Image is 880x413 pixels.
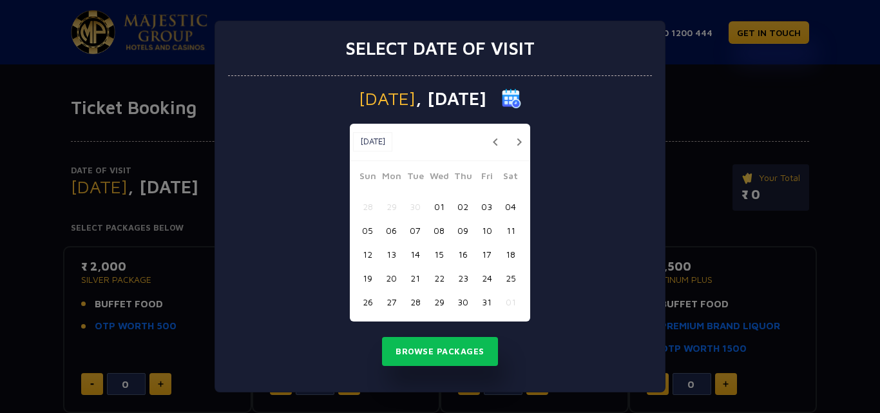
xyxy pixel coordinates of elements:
[416,90,486,108] span: , [DATE]
[403,195,427,218] button: 30
[475,195,499,218] button: 03
[475,169,499,187] span: Fri
[379,242,403,266] button: 13
[356,195,379,218] button: 28
[451,290,475,314] button: 30
[427,195,451,218] button: 01
[475,266,499,290] button: 24
[379,290,403,314] button: 27
[427,218,451,242] button: 08
[356,169,379,187] span: Sun
[499,218,522,242] button: 11
[499,195,522,218] button: 04
[379,169,403,187] span: Mon
[499,242,522,266] button: 18
[499,290,522,314] button: 01
[356,290,379,314] button: 26
[475,290,499,314] button: 31
[427,242,451,266] button: 15
[359,90,416,108] span: [DATE]
[499,266,522,290] button: 25
[499,169,522,187] span: Sat
[382,337,498,367] button: Browse Packages
[502,89,521,108] img: calender icon
[403,218,427,242] button: 07
[403,290,427,314] button: 28
[427,169,451,187] span: Wed
[353,132,392,151] button: [DATE]
[451,218,475,242] button: 09
[475,242,499,266] button: 17
[345,37,535,59] h3: Select date of visit
[427,290,451,314] button: 29
[451,242,475,266] button: 16
[403,242,427,266] button: 14
[451,266,475,290] button: 23
[379,266,403,290] button: 20
[427,266,451,290] button: 22
[379,195,403,218] button: 29
[356,242,379,266] button: 12
[379,218,403,242] button: 06
[403,266,427,290] button: 21
[451,169,475,187] span: Thu
[356,218,379,242] button: 05
[475,218,499,242] button: 10
[356,266,379,290] button: 19
[403,169,427,187] span: Tue
[451,195,475,218] button: 02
